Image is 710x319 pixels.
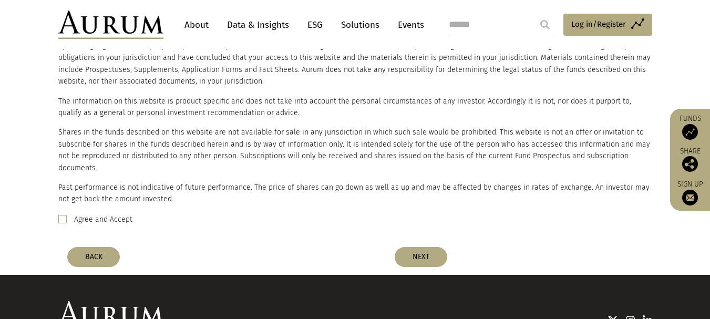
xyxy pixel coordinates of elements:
div: Share [675,148,705,172]
button: NEXT [395,247,447,267]
p: The information on this website is product specific and does not take into account the personal c... [58,96,652,119]
span: Log in/Register [571,18,626,30]
a: Log in/Register [563,14,652,36]
img: Access Funds [682,124,698,140]
a: About [179,15,214,35]
a: Sign up [675,180,705,205]
a: Data & Insights [222,15,294,35]
a: Events [393,15,424,35]
img: Sign up to our newsletter [682,190,698,205]
input: Submit [534,14,555,35]
p: Past performance is not indicative of future performance. The price of shares can go down as well... [58,182,652,205]
a: Solutions [336,15,385,35]
p: Shares in the funds described on this website are not available for sale in any jurisdiction in w... [58,127,652,174]
a: ESG [302,15,328,35]
button: BACK [67,247,120,267]
img: Share this post [682,156,698,172]
p: By clicking “agree and accept” you represent that you have sufficient knowledge of, or have obtai... [58,40,652,88]
a: Funds [675,114,705,140]
label: Agree and Accept [74,213,132,226]
img: Aurum [58,11,163,39]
